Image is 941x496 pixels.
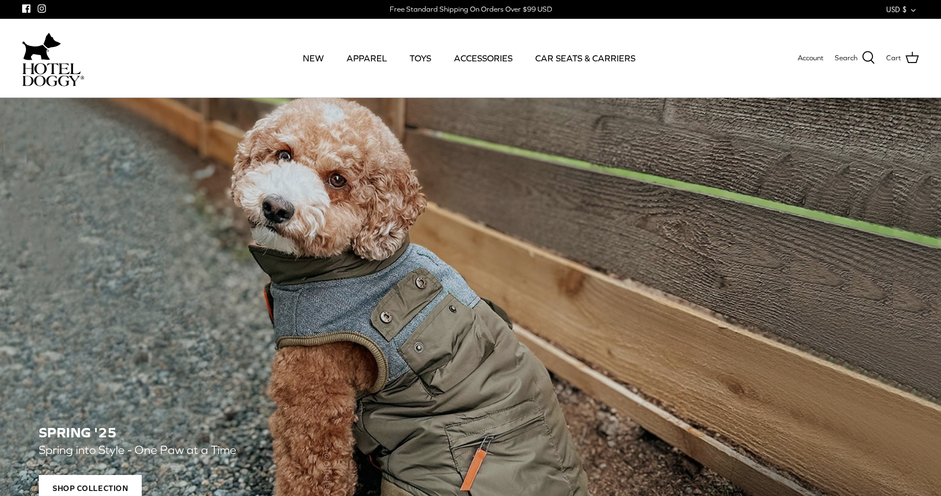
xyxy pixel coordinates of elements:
img: dog-icon.svg [22,30,61,63]
h2: SPRING '25 [39,425,902,441]
a: Free Standard Shipping On Orders Over $99 USD [390,1,552,18]
span: Search [835,53,857,64]
div: Free Standard Shipping On Orders Over $99 USD [390,4,552,14]
a: hoteldoggycom [22,30,84,86]
a: Cart [886,51,919,65]
a: CAR SEATS & CARRIERS [525,39,645,77]
a: ACCESSORIES [444,39,523,77]
a: TOYS [400,39,441,77]
img: hoteldoggycom [22,63,84,86]
div: Primary navigation [164,39,773,77]
p: Spring into Style - One Paw at a Time [39,441,542,460]
a: NEW [293,39,334,77]
span: Cart [886,53,901,64]
a: Account [798,53,824,64]
span: Account [798,54,824,62]
a: Search [835,51,875,65]
a: APPAREL [337,39,397,77]
a: Instagram [38,4,46,13]
a: Facebook [22,4,30,13]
